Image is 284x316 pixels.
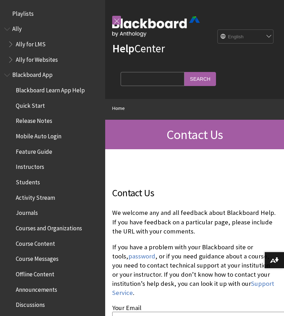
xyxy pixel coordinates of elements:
span: Release Notes [16,115,52,125]
strong: Help [112,41,134,55]
label: Your Email [112,304,141,312]
select: Site Language Selector [218,30,274,44]
span: Course Content [16,238,55,247]
a: Link password [128,252,155,260]
span: Ally for LMS [16,38,46,48]
span: Contact Us [167,126,223,143]
a: HelpCenter [112,41,165,55]
span: Blackboard Learn App Help [16,84,85,94]
h2: Contact Us [112,185,277,200]
span: Offline Content [16,268,54,278]
span: Courses and Organizations [16,222,82,232]
span: Playlists [12,8,34,17]
img: Blackboard by Anthology [112,17,200,37]
span: Instructors [16,161,44,171]
nav: Book outline for Playlists [4,8,101,20]
p: If you have a problem with your Blackboard site or tools, , or if you need guidance about a cours... [112,243,277,298]
a: Home [112,104,125,113]
span: Activity Stream [16,192,55,201]
input: Search [184,72,216,86]
span: Discussions [16,299,45,308]
span: Course Messages [16,253,59,263]
span: Ally [12,23,22,33]
span: Journals [16,207,38,217]
nav: Book outline for Anthology Ally Help [4,23,101,66]
span: Blackboard App [12,69,53,79]
span: Students [16,176,40,186]
p: We welcome any and all feedback about Blackboard Help. If you have feedback on a particular page,... [112,208,277,236]
span: Quick Start [16,100,45,109]
span: Ally for Websites [16,54,58,63]
span: Feature Guide [16,146,52,155]
span: Announcements [16,284,57,293]
span: Mobile Auto Login [16,130,61,140]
